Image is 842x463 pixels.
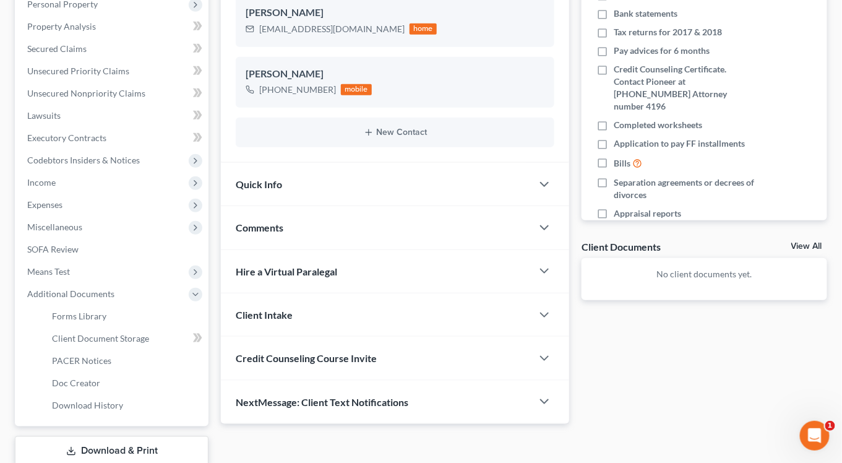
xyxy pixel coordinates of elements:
[27,288,114,299] span: Additional Documents
[614,63,755,113] span: Credit Counseling Certificate. Contact Pioneer at [PHONE_NUMBER] Attorney number 4196
[236,309,293,321] span: Client Intake
[42,327,208,350] a: Client Document Storage
[27,66,129,76] span: Unsecured Priority Claims
[259,23,405,35] div: [EMAIL_ADDRESS][DOMAIN_NAME]
[27,222,82,232] span: Miscellaneous
[42,305,208,327] a: Forms Library
[614,176,755,201] span: Separation agreements or decrees of divorces
[236,266,337,277] span: Hire a Virtual Paralegal
[246,6,544,20] div: [PERSON_NAME]
[341,84,372,95] div: mobile
[791,242,822,251] a: View All
[17,15,208,38] a: Property Analysis
[52,355,111,366] span: PACER Notices
[246,67,544,82] div: [PERSON_NAME]
[27,266,70,277] span: Means Test
[17,105,208,127] a: Lawsuits
[614,26,722,38] span: Tax returns for 2017 & 2018
[236,352,377,364] span: Credit Counseling Course Invite
[246,128,544,137] button: New Contact
[52,378,100,388] span: Doc Creator
[614,137,745,150] span: Application to pay FF installments
[582,240,661,253] div: Client Documents
[27,110,61,121] span: Lawsuits
[27,244,79,254] span: SOFA Review
[614,207,681,220] span: Appraisal reports
[236,178,282,190] span: Quick Info
[17,127,208,149] a: Executory Contracts
[17,38,208,60] a: Secured Claims
[52,333,149,344] span: Client Document Storage
[17,60,208,82] a: Unsecured Priority Claims
[410,24,437,35] div: home
[17,238,208,261] a: SOFA Review
[27,155,140,165] span: Codebtors Insiders & Notices
[825,421,835,431] span: 1
[236,222,283,233] span: Comments
[42,372,208,394] a: Doc Creator
[42,394,208,417] a: Download History
[614,7,677,20] span: Bank statements
[27,88,145,98] span: Unsecured Nonpriority Claims
[800,421,830,451] iframe: Intercom live chat
[52,400,123,410] span: Download History
[27,199,62,210] span: Expenses
[614,119,702,131] span: Completed worksheets
[42,350,208,372] a: PACER Notices
[27,177,56,188] span: Income
[27,132,106,143] span: Executory Contracts
[27,21,96,32] span: Property Analysis
[236,396,408,408] span: NextMessage: Client Text Notifications
[259,84,336,96] div: [PHONE_NUMBER]
[591,268,817,280] p: No client documents yet.
[52,311,106,321] span: Forms Library
[614,45,710,57] span: Pay advices for 6 months
[17,82,208,105] a: Unsecured Nonpriority Claims
[614,157,630,170] span: Bills
[27,43,87,54] span: Secured Claims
